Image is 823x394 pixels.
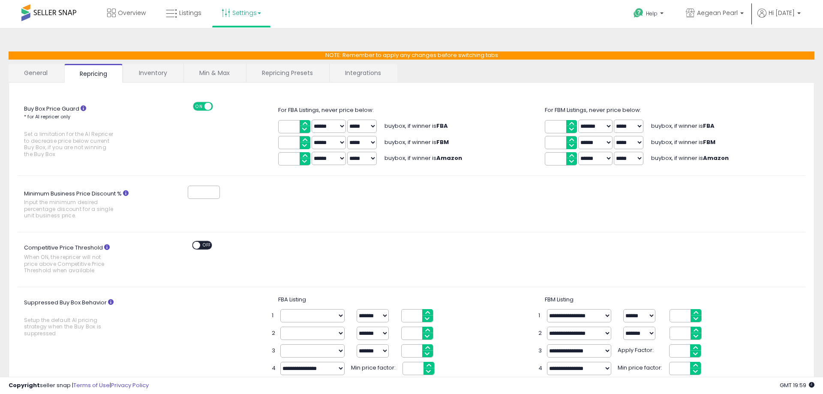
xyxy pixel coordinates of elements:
[436,154,462,162] b: Amazon
[436,122,448,130] b: FBA
[200,241,214,249] span: OFF
[618,344,665,355] span: Apply Factor:
[9,64,63,82] a: General
[703,122,715,130] b: FBA
[278,295,306,304] span: FBA Listing
[24,317,116,337] span: Setup the default AI pricing strategy when the Buy Box is suppressed
[384,154,462,162] span: buybox, if winner is
[9,381,40,389] strong: Copyright
[384,138,449,146] span: buybox, if winner is
[118,9,146,17] span: Overview
[780,381,814,389] span: 2025-08-12 19:59 GMT
[384,122,448,130] span: buybox, if winner is
[436,138,449,146] b: FBM
[278,106,374,114] span: For FBA Listings, never price below:
[538,312,543,320] span: 1
[18,296,138,341] label: Suppressed Buy Box Behavior
[24,131,116,157] span: Set a limitation for the AI Repricer to decrease price below current Buy Box, if you are not winn...
[211,102,225,110] span: OFF
[194,102,204,110] span: ON
[73,381,110,389] a: Terms of Use
[24,254,116,274] span: When ON, the repricer will not price above Competitive Price Threshold when available
[757,9,801,28] a: Hi [DATE]
[9,382,149,390] div: seller snap | |
[179,9,201,17] span: Listings
[633,8,644,18] i: Get Help
[627,1,672,28] a: Help
[64,64,123,83] a: Repricing
[246,64,328,82] a: Repricing Presets
[111,381,149,389] a: Privacy Policy
[703,138,715,146] b: FBM
[545,295,574,304] span: FBM Listing
[272,312,276,320] span: 1
[18,187,138,223] label: Minimum Business Price Discount %
[184,64,245,82] a: Min & Max
[646,10,658,17] span: Help
[18,102,138,162] label: Buy Box Price Guard
[24,199,116,219] span: Input the minimum desired percentage discount for a single unit business price.
[272,364,276,373] span: 4
[651,138,715,146] span: buybox, if winner is
[651,154,729,162] span: buybox, if winner is
[538,329,543,337] span: 2
[330,64,396,82] a: Integrations
[272,329,276,337] span: 2
[545,106,641,114] span: For FBM Listings, never price below:
[651,122,715,130] span: buybox, if winner is
[538,347,543,355] span: 3
[538,364,543,373] span: 4
[123,64,183,82] a: Inventory
[272,347,276,355] span: 3
[9,51,814,60] p: NOTE: Remember to apply any changes before switching tabs
[24,113,70,120] small: * for AI repricer only
[618,362,665,372] span: Min price factor:
[703,154,729,162] b: Amazon
[697,9,738,17] span: Aegean Pearl
[18,241,138,278] label: Competitive Price Threshold
[769,9,795,17] span: Hi [DATE]
[351,362,398,372] span: Min price factor:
